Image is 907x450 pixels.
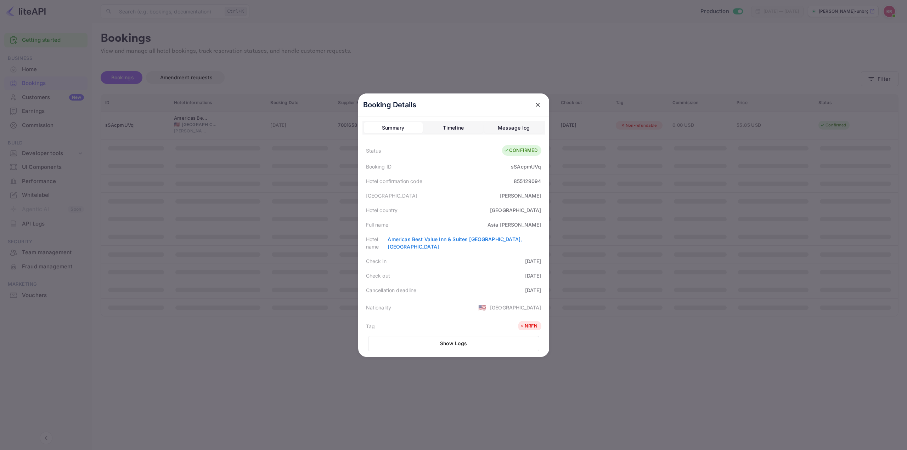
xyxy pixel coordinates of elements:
div: NRFN [520,323,538,330]
div: Cancellation deadline [366,286,417,294]
div: [PERSON_NAME] [500,192,541,199]
button: close [531,98,544,111]
div: sSAcpmUVq [511,163,541,170]
button: Show Logs [368,336,539,351]
div: [GEOGRAPHIC_DATA] [490,304,541,311]
div: [DATE] [525,286,541,294]
div: Status [366,147,381,154]
div: Tag [366,323,375,330]
div: [GEOGRAPHIC_DATA] [490,206,541,214]
div: Timeline [443,124,464,132]
div: CONFIRMED [504,147,537,154]
button: Message log [484,122,543,133]
div: [DATE] [525,257,541,265]
div: Full name [366,221,388,228]
div: 855129094 [514,177,541,185]
div: Check in [366,257,387,265]
div: Booking ID [366,163,392,170]
a: Americas Best Value Inn & Suites [GEOGRAPHIC_DATA], [GEOGRAPHIC_DATA] [388,236,522,250]
button: Summary [364,122,423,133]
div: Check out [366,272,390,279]
span: United States [478,301,486,314]
div: Hotel confirmation code [366,177,422,185]
div: [GEOGRAPHIC_DATA] [366,192,418,199]
div: Asia [PERSON_NAME] [488,221,541,228]
div: Nationality [366,304,391,311]
p: Booking Details [363,99,417,110]
div: Summary [382,124,405,132]
div: Message log [498,124,530,132]
div: [DATE] [525,272,541,279]
div: Hotel name [366,235,388,250]
button: Timeline [424,122,483,133]
div: Hotel country [366,206,398,214]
